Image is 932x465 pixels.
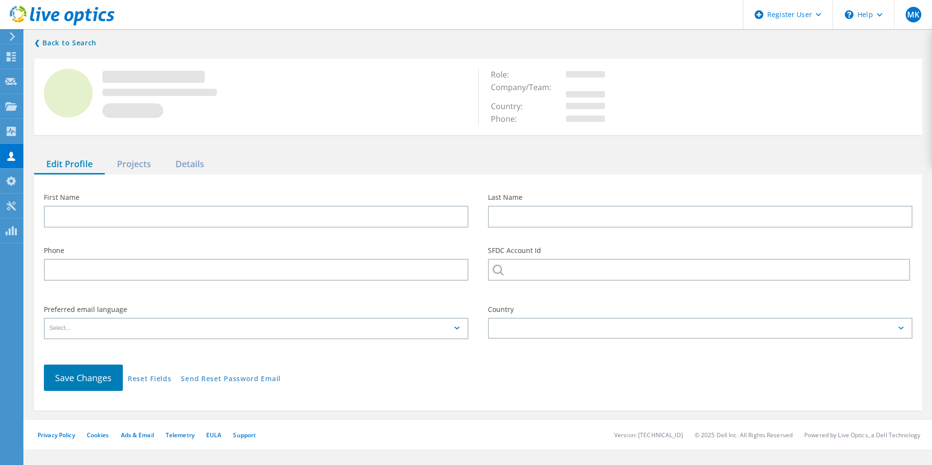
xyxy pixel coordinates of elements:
[166,431,194,439] a: Telemetry
[34,37,97,49] a: Back to search
[488,194,913,201] label: Last Name
[233,431,256,439] a: Support
[44,365,123,391] button: Save Changes
[44,247,468,254] label: Phone
[38,431,75,439] a: Privacy Policy
[491,101,532,112] span: Country:
[181,375,281,384] a: Send Reset Password Email
[163,155,216,174] div: Details
[845,10,854,19] svg: \n
[695,431,793,439] li: © 2025 Dell Inc. All Rights Reserved
[206,431,221,439] a: EULA
[128,375,171,384] a: Reset Fields
[491,69,519,80] span: Role:
[55,372,112,384] span: Save Changes
[491,114,526,124] span: Phone:
[44,306,468,313] label: Preferred email language
[10,20,115,27] a: Live Optics Dashboard
[614,431,683,439] li: Version: [TECHNICAL_ID]
[907,11,919,19] span: MK
[105,155,163,174] div: Projects
[804,431,920,439] li: Powered by Live Optics, a Dell Technology
[87,431,109,439] a: Cookies
[44,194,468,201] label: First Name
[34,155,105,174] div: Edit Profile
[488,306,913,313] label: Country
[491,82,561,93] span: Company/Team:
[488,247,913,254] label: SFDC Account Id
[121,431,154,439] a: Ads & Email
